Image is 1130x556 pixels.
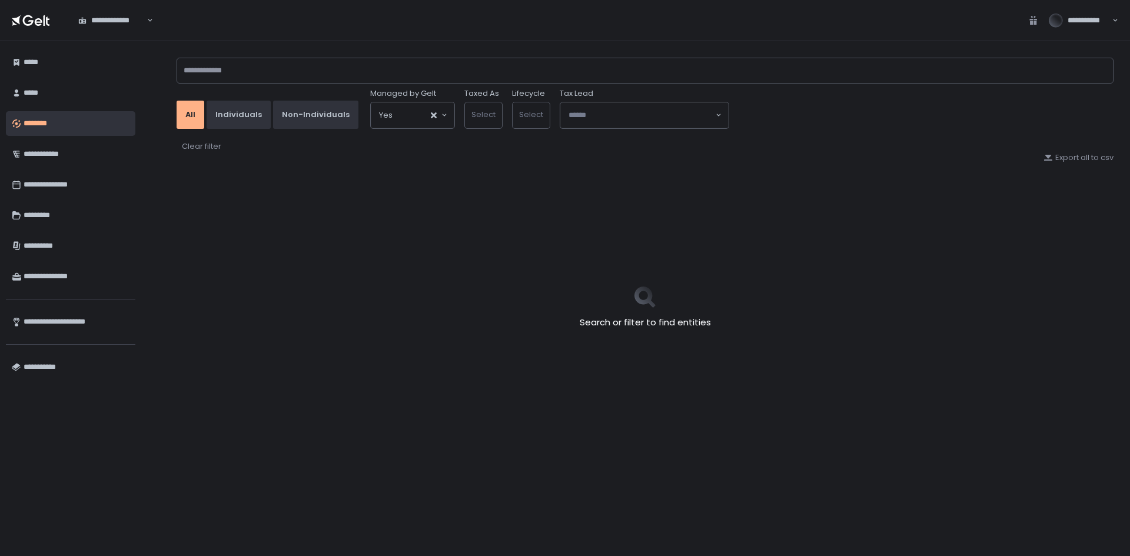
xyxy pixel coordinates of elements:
[560,102,729,128] div: Search for option
[207,101,271,129] button: Individuals
[519,109,543,120] span: Select
[431,112,437,118] button: Clear Selected
[471,109,496,120] span: Select
[181,141,222,152] button: Clear filter
[215,109,262,120] div: Individuals
[371,102,454,128] div: Search for option
[393,109,430,121] input: Search for option
[569,109,714,121] input: Search for option
[464,88,499,99] label: Taxed As
[177,101,204,129] button: All
[560,88,593,99] span: Tax Lead
[145,15,146,26] input: Search for option
[282,109,350,120] div: Non-Individuals
[273,101,358,129] button: Non-Individuals
[1043,152,1114,163] button: Export all to csv
[512,88,545,99] label: Lifecycle
[182,141,221,152] div: Clear filter
[379,109,393,121] span: Yes
[370,88,436,99] span: Managed by Gelt
[71,8,153,33] div: Search for option
[185,109,195,120] div: All
[580,316,711,329] h2: Search or filter to find entities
